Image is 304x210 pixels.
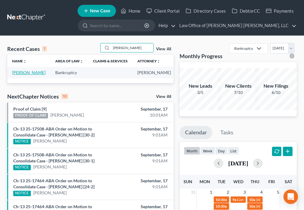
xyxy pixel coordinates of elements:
[137,59,160,63] a: Attorneyunfold_more
[157,60,160,63] i: unfold_more
[120,178,168,184] div: September, 17
[249,197,255,202] span: 10a
[33,138,67,144] a: [PERSON_NAME]
[200,147,215,155] button: week
[255,89,297,96] div: 6/10
[218,179,226,184] span: Tue
[232,197,236,202] span: 9a
[120,106,168,112] div: September, 17
[209,189,213,196] span: 1
[120,152,168,158] div: September, 17
[50,67,88,78] td: Bankruptcy
[276,189,280,196] span: 5
[120,126,168,132] div: September, 17
[13,139,31,144] div: NOTICE
[215,147,228,155] button: day
[50,112,84,118] a: [PERSON_NAME]
[90,9,110,13] span: New Case
[228,147,239,155] button: list
[55,59,83,63] a: Area of Lawunfold_more
[13,165,31,170] div: NOTICE
[184,179,192,184] span: Sun
[7,45,47,52] div: Recent Cases
[120,204,168,210] div: September, 17
[179,83,222,89] div: New Leads
[88,55,133,67] th: Claims & Services
[293,189,297,196] span: 6
[260,189,263,196] span: 4
[12,70,46,75] a: [PERSON_NAME]
[216,204,227,208] span: 10:30a
[12,59,27,63] a: Nameunfold_more
[155,20,176,31] a: Help
[184,147,200,155] button: month
[190,189,196,196] span: 31
[285,179,292,184] span: Sat
[13,113,48,118] div: PROOF OF CLAIM
[118,5,143,16] a: Home
[23,60,27,63] i: unfold_more
[156,47,171,51] a: View All
[7,93,68,100] div: NextChapter Notices
[226,189,230,196] span: 2
[268,179,275,184] span: Fri
[120,158,168,164] div: 9:01AM
[133,67,176,78] td: [PERSON_NAME]
[13,178,94,189] a: Ch-13 25-17464-ABA Order on Motion to Consolidate Case - [PERSON_NAME] [24-2]
[243,189,246,196] span: 3
[216,197,227,202] span: 10:30a
[255,83,297,89] div: New Filings
[179,89,222,96] div: 3/5
[13,191,31,196] div: NOTICE
[176,20,296,31] a: Law Office of [PERSON_NAME] [PERSON_NAME], LLC
[90,20,145,31] input: Search by name...
[200,179,210,184] span: Mon
[229,5,263,16] a: DebtorCC
[283,190,298,204] div: Open Intercom Messenger
[180,52,222,60] h3: Monthly Progress
[61,94,68,99] div: 10
[80,60,83,63] i: unfold_more
[13,126,94,137] a: Ch-13 25-17508-ABA Order on Motion to Consolidate Case - [PERSON_NAME] [30-2]
[13,152,94,163] a: Ch-13 25-17508-ABA Order on Motion to Consolidate Case - [PERSON_NAME] [30-1]
[183,5,229,16] a: Directory Cases
[111,43,153,52] input: Search by name...
[228,160,248,166] h2: [DATE]
[251,179,259,184] span: Thu
[217,83,259,89] div: New Clients
[234,46,253,51] div: Bankruptcy
[263,5,297,16] a: Payments
[13,106,46,111] a: Proof of Claim [9]
[120,184,168,190] div: 9:01AM
[33,164,67,170] a: [PERSON_NAME]
[33,190,67,196] a: [PERSON_NAME]
[217,89,259,96] div: 7/10
[42,46,47,52] div: 1
[120,132,168,138] div: 9:01AM
[249,204,255,208] span: 10a
[215,126,239,139] a: Tasks
[120,112,168,118] div: 10:01AM
[180,126,212,139] a: Calendar
[233,179,243,184] span: Wed
[143,5,183,16] a: Client Portal
[156,95,171,99] a: View All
